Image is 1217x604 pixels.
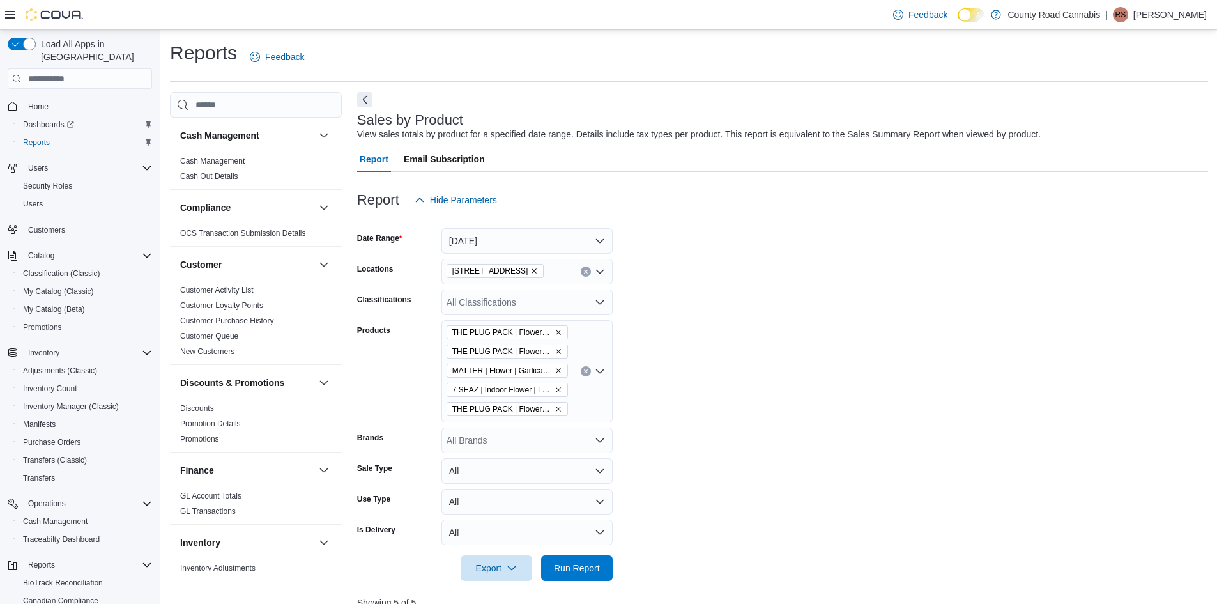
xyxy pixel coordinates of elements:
[180,376,284,389] h3: Discounts & Promotions
[1007,7,1100,22] p: County Road Cannabis
[554,562,600,575] span: Run Report
[180,316,274,326] span: Customer Purchase History
[180,536,314,549] button: Inventory
[18,575,152,591] span: BioTrack Reconciliation
[18,435,86,450] a: Purchase Orders
[13,513,157,530] button: Cash Management
[23,496,152,511] span: Operations
[555,405,562,413] button: Remove THE PLUG PACK | Flower | Lychee Dream | Sativa | 28g from selection in this group
[18,196,48,212] a: Users
[357,92,372,107] button: Next
[452,383,552,396] span: 7 SEAZ | Indoor Flower | Lamb's Bread x [PERSON_NAME] | Hybrid | 14g
[357,463,392,474] label: Sale Type
[180,376,314,389] button: Discounts & Promotions
[447,345,568,359] span: THE PLUG PACK | Flower | Cherry Pie | Indica | 28g
[13,530,157,548] button: Traceabilty Dashboard
[23,99,54,114] a: Home
[23,345,152,360] span: Inventory
[180,201,314,214] button: Compliance
[180,347,234,356] a: New Customers
[18,266,105,281] a: Classification (Classic)
[180,129,314,142] button: Cash Management
[452,403,552,415] span: THE PLUG PACK | Flower | Lychee Dream | Sativa | 28g
[18,470,60,486] a: Transfers
[170,153,342,189] div: Cash Management
[13,362,157,380] button: Adjustments (Classic)
[28,163,48,173] span: Users
[23,455,87,465] span: Transfers (Classic)
[23,286,94,297] span: My Catalog (Classic)
[180,536,220,549] h3: Inventory
[18,302,152,317] span: My Catalog (Beta)
[13,380,157,398] button: Inventory Count
[18,135,55,150] a: Reports
[360,146,388,172] span: Report
[28,348,59,358] span: Inventory
[28,499,66,509] span: Operations
[23,181,72,191] span: Security Roles
[23,516,88,527] span: Cash Management
[23,366,97,376] span: Adjustments (Classic)
[180,507,236,516] a: GL Transactions
[18,453,92,468] a: Transfers (Classic)
[555,329,562,336] button: Remove THE PLUG PACK | Flower | Tequila Sunrise | Hybrid | 28g from selection in this group
[316,375,332,391] button: Discounts & Promotions
[18,266,152,281] span: Classification (Classic)
[23,473,55,483] span: Transfers
[180,157,245,166] a: Cash Management
[23,268,100,279] span: Classification (Classic)
[180,316,274,325] a: Customer Purchase History
[170,283,342,364] div: Customer
[357,112,463,128] h3: Sales by Product
[1113,7,1128,22] div: RK Sohal
[441,228,613,254] button: [DATE]
[595,297,605,307] button: Open list of options
[180,172,238,181] a: Cash Out Details
[357,233,402,244] label: Date Range
[23,160,152,176] span: Users
[316,128,332,143] button: Cash Management
[447,364,568,378] span: MATTER | Flower | Garlicane | Indica | 28g
[23,222,152,238] span: Customers
[316,257,332,272] button: Customer
[13,283,157,300] button: My Catalog (Classic)
[3,344,157,362] button: Inventory
[170,401,342,452] div: Discounts & Promotions
[180,434,219,444] span: Promotions
[180,419,241,429] span: Promotion Details
[357,295,411,305] label: Classifications
[28,251,54,261] span: Catalog
[357,192,399,208] h3: Report
[441,458,613,484] button: All
[13,469,157,487] button: Transfers
[441,520,613,545] button: All
[18,320,152,335] span: Promotions
[541,555,613,581] button: Run Report
[18,117,79,132] a: Dashboards
[18,178,152,194] span: Security Roles
[13,415,157,433] button: Manifests
[18,302,90,317] a: My Catalog (Beta)
[3,221,157,239] button: Customers
[530,267,538,275] button: Remove 1326 Country Road 12 from selection in this group
[447,264,544,278] span: 1326 Country Road 12
[3,247,157,265] button: Catalog
[447,402,568,416] span: THE PLUG PACK | Flower | Lychee Dream | Sativa | 28g
[180,229,306,238] a: OCS Transaction Submission Details
[180,286,254,295] a: Customer Activity List
[18,575,108,591] a: BioTrack Reconciliation
[170,226,342,246] div: Compliance
[18,196,152,212] span: Users
[452,345,552,358] span: THE PLUG PACK | Flower | Cherry Pie | Indica | 28g
[13,433,157,451] button: Purchase Orders
[18,284,99,299] a: My Catalog (Classic)
[18,417,152,432] span: Manifests
[170,488,342,524] div: Finance
[461,555,532,581] button: Export
[18,284,152,299] span: My Catalog (Classic)
[18,514,152,529] span: Cash Management
[180,201,231,214] h3: Compliance
[1105,7,1108,22] p: |
[28,560,55,570] span: Reports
